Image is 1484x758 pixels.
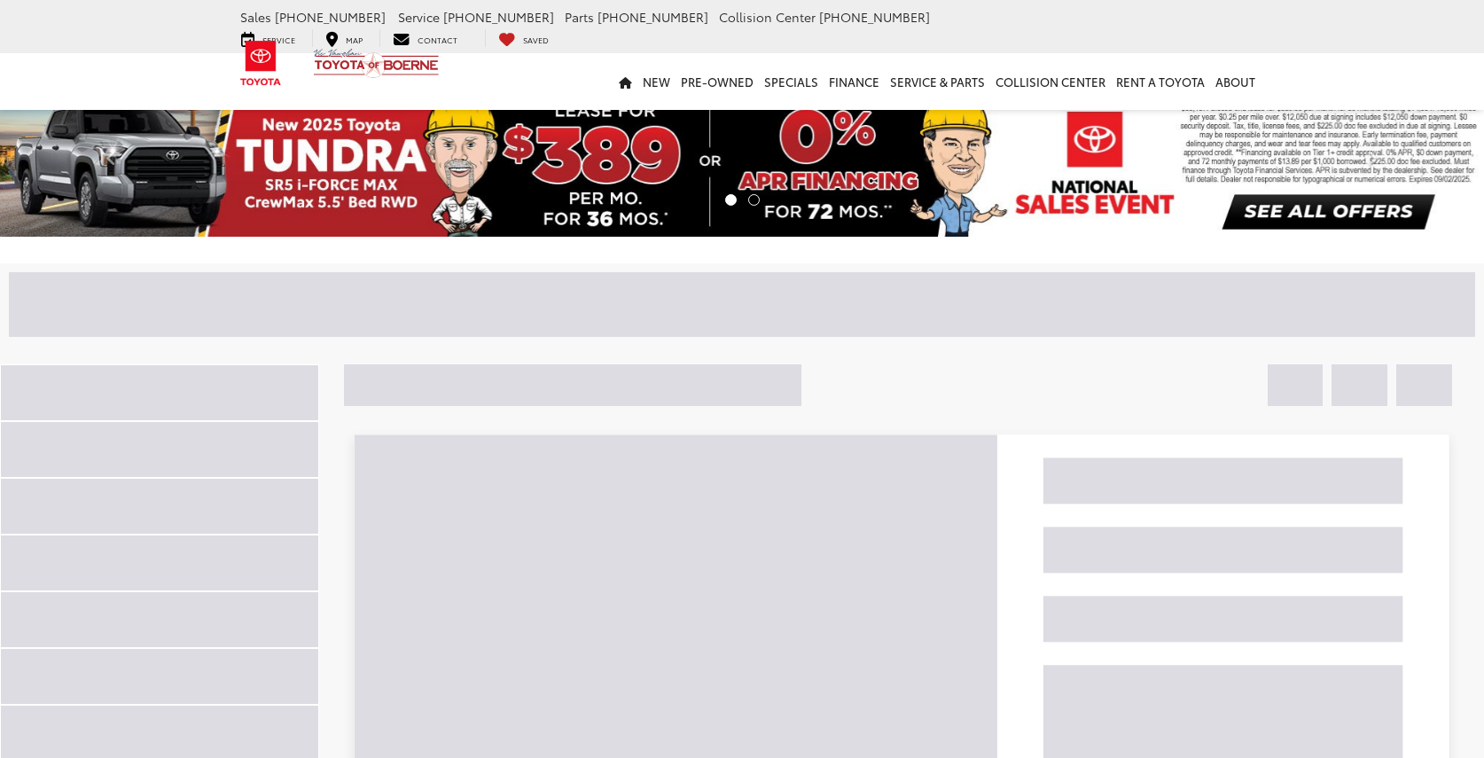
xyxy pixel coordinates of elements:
a: Contact [379,29,471,47]
span: Sales [240,8,271,26]
a: New [637,53,676,110]
a: Service [228,29,309,47]
a: My Saved Vehicles [485,29,562,47]
span: Collision Center [719,8,816,26]
span: Saved [523,34,549,45]
a: Finance [824,53,885,110]
img: Toyota [228,35,294,92]
span: Parts [565,8,594,26]
span: Service [398,8,440,26]
span: [PHONE_NUMBER] [275,8,386,26]
a: Rent a Toyota [1111,53,1210,110]
a: Map [312,29,376,47]
span: [PHONE_NUMBER] [598,8,708,26]
span: [PHONE_NUMBER] [819,8,930,26]
img: Vic Vaughan Toyota of Boerne [313,48,440,79]
span: [PHONE_NUMBER] [443,8,554,26]
a: Specials [759,53,824,110]
a: Pre-Owned [676,53,759,110]
a: Home [613,53,637,110]
a: About [1210,53,1261,110]
a: Collision Center [990,53,1111,110]
a: Service & Parts: Opens in a new tab [885,53,990,110]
